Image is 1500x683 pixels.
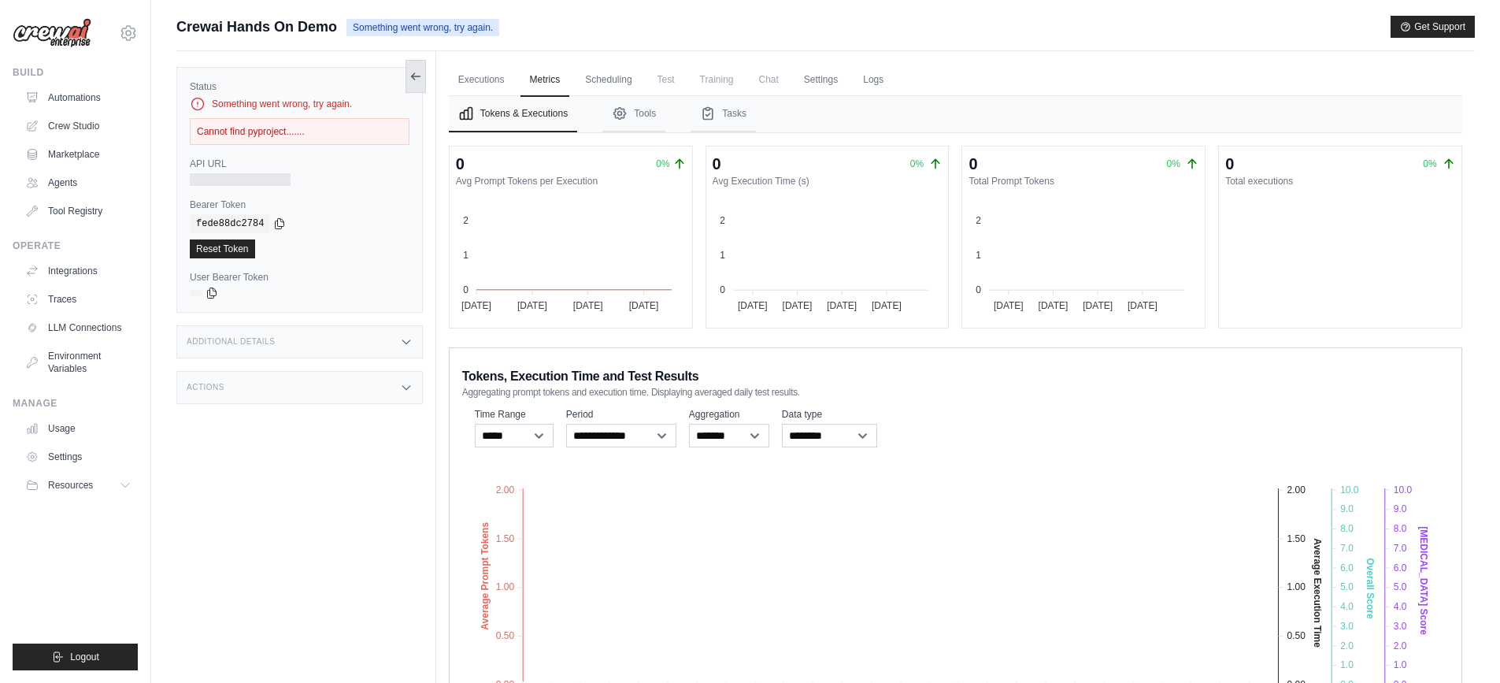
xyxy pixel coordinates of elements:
tspan: 2 [720,215,725,226]
tspan: 4.0 [1394,601,1407,612]
tspan: [DATE] [628,300,658,311]
span: Crewai Hands On Demo [176,16,337,38]
label: Bearer Token [190,199,409,211]
tspan: [DATE] [1083,300,1113,311]
span: Training is not available until the deployment is complete [691,64,743,95]
a: Integrations [19,258,138,284]
span: Something went wrong, try again. [346,19,499,36]
tspan: 2 [976,215,982,226]
button: Logout [13,644,138,670]
tspan: 9.0 [1394,503,1407,514]
div: Operate [13,239,138,252]
tspan: 6.0 [1340,562,1354,573]
tspan: 10.0 [1394,484,1413,496]
tspan: 5.0 [1340,581,1354,592]
tspan: 6.0 [1394,562,1407,573]
span: 0% [910,158,924,169]
tspan: 1.00 [496,581,515,592]
tspan: 0 [720,284,725,295]
button: Get Support [1391,16,1475,38]
a: LLM Connections [19,315,138,340]
nav: Tabs [449,96,1462,132]
span: Chat is not available until the deployment is complete [750,64,788,95]
dt: Total Prompt Tokens [969,175,1198,187]
tspan: [DATE] [573,300,603,311]
tspan: 10.0 [1340,484,1359,496]
a: Scheduling [576,64,641,97]
tspan: 1.0 [1394,659,1407,670]
iframe: Chat Widget [1421,607,1500,683]
span: 0% [1423,158,1436,169]
tspan: 0 [976,284,982,295]
a: Logs [854,64,893,97]
tspan: 0.50 [496,630,515,641]
div: Manage [13,397,138,410]
span: 0% [1167,158,1180,169]
tspan: 9.0 [1340,503,1354,514]
a: Metrics [520,64,570,97]
code: fede88dc2784 [190,214,270,233]
a: Tool Registry [19,199,138,224]
tspan: 0 [463,284,469,295]
div: 0 [456,153,465,175]
tspan: 1.50 [496,533,515,544]
tspan: 8.0 [1394,523,1407,534]
a: Executions [449,64,514,97]
a: Settings [794,64,847,97]
a: Reset Token [190,239,255,258]
tspan: 7.0 [1340,543,1354,554]
tspan: [DATE] [1039,300,1069,311]
tspan: 1.0 [1340,659,1354,670]
text: Average Prompt Tokens [479,522,490,630]
tspan: 2.0 [1394,640,1407,651]
text: [MEDICAL_DATA] Score [1418,526,1429,635]
tspan: [DATE] [994,300,1024,311]
tspan: [DATE] [1128,300,1157,311]
dt: Avg Execution Time (s) [713,175,943,187]
tspan: [DATE] [461,300,491,311]
button: Resources [19,473,138,498]
tspan: 1 [720,250,725,261]
label: User Bearer Token [190,271,409,284]
dt: Avg Prompt Tokens per Execution [456,175,686,187]
div: 0 [713,153,721,175]
tspan: 2.00 [496,484,515,496]
tspan: 7.0 [1394,543,1407,554]
a: Usage [19,416,138,441]
a: Traces [19,287,138,312]
button: Tools [602,96,665,132]
tspan: 4.0 [1340,601,1354,612]
tspan: [DATE] [517,300,547,311]
button: Tasks [691,96,756,132]
h3: Additional Details [187,337,275,347]
tspan: 5.0 [1394,581,1407,592]
div: 0 [1225,153,1234,175]
span: Test [648,64,684,95]
div: Something went wrong, try again. [190,96,409,112]
tspan: [DATE] [738,300,768,311]
tspan: [DATE] [782,300,812,311]
a: Settings [19,444,138,470]
tspan: 1 [463,250,469,261]
tspan: 2.00 [1287,484,1306,496]
span: Logout [70,651,99,663]
label: Period [566,408,676,421]
tspan: 1.00 [1287,581,1306,592]
span: Aggregating prompt tokens and execution time. Displaying averaged daily test results. [462,386,800,399]
text: Overall Score [1365,558,1376,619]
a: Agents [19,170,138,195]
text: Average Execution Time [1311,538,1322,648]
a: Crew Studio [19,113,138,139]
h3: Actions [187,383,224,392]
tspan: 0.50 [1287,630,1306,641]
div: Build [13,66,138,79]
tspan: 8.0 [1340,523,1354,534]
dt: Total executions [1225,175,1455,187]
tspan: 3.0 [1394,621,1407,632]
label: Status [190,80,409,93]
div: 0 [969,153,977,175]
tspan: [DATE] [827,300,857,311]
label: Time Range [475,408,554,421]
a: Marketplace [19,142,138,167]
